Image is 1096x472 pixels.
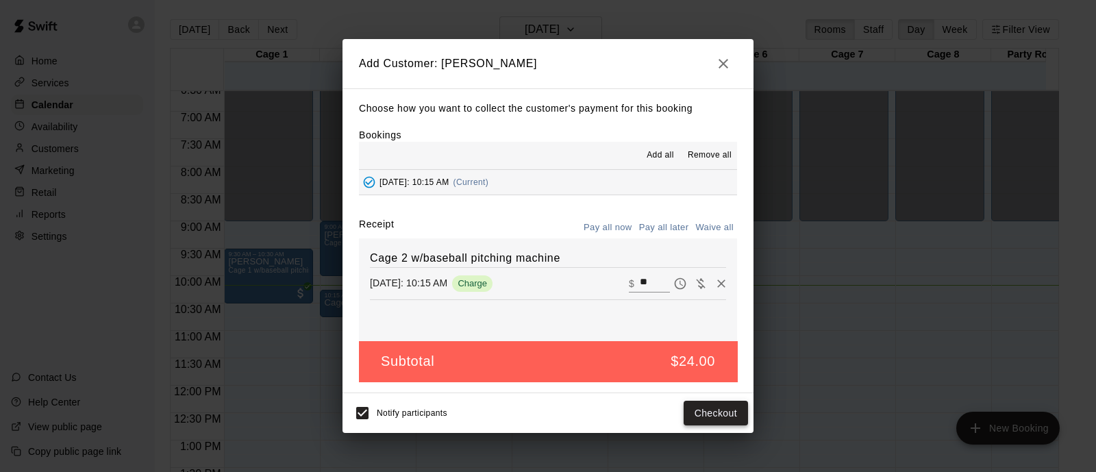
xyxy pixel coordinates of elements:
[381,352,434,371] h5: Subtotal
[690,277,711,288] span: Waive payment
[636,217,693,238] button: Pay all later
[452,278,493,288] span: Charge
[684,401,748,426] button: Checkout
[692,217,737,238] button: Waive all
[670,277,690,288] span: Pay later
[359,172,379,192] button: Added - Collect Payment
[342,39,754,88] h2: Add Customer: [PERSON_NAME]
[359,170,737,195] button: Added - Collect Payment[DATE]: 10:15 AM(Current)
[453,177,489,187] span: (Current)
[580,217,636,238] button: Pay all now
[377,408,447,418] span: Notify participants
[359,100,737,117] p: Choose how you want to collect the customer's payment for this booking
[682,145,737,166] button: Remove all
[629,277,634,290] p: $
[711,273,732,294] button: Remove
[359,129,401,140] label: Bookings
[647,149,674,162] span: Add all
[638,145,682,166] button: Add all
[688,149,732,162] span: Remove all
[379,177,449,187] span: [DATE]: 10:15 AM
[370,276,447,290] p: [DATE]: 10:15 AM
[359,217,394,238] label: Receipt
[370,249,726,267] h6: Cage 2 w/baseball pitching machine
[671,352,715,371] h5: $24.00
